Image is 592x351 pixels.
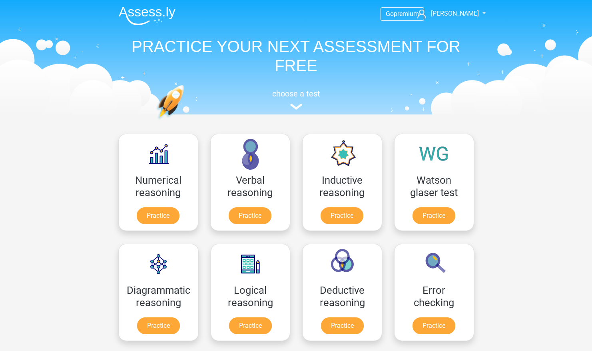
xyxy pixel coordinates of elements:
[413,317,455,334] a: Practice
[112,89,480,110] a: choose a test
[381,8,424,19] a: Gopremium
[229,207,271,224] a: Practice
[156,85,215,157] img: practice
[413,207,455,224] a: Practice
[321,207,363,224] a: Practice
[137,317,180,334] a: Practice
[321,317,364,334] a: Practice
[290,104,302,110] img: assessment
[112,37,480,75] h1: PRACTICE YOUR NEXT ASSESSMENT FOR FREE
[386,10,394,18] span: Go
[119,6,175,25] img: Assessly
[229,317,272,334] a: Practice
[112,89,480,98] h5: choose a test
[414,9,480,18] a: [PERSON_NAME]
[137,207,179,224] a: Practice
[431,10,479,17] span: [PERSON_NAME]
[394,10,419,18] span: premium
